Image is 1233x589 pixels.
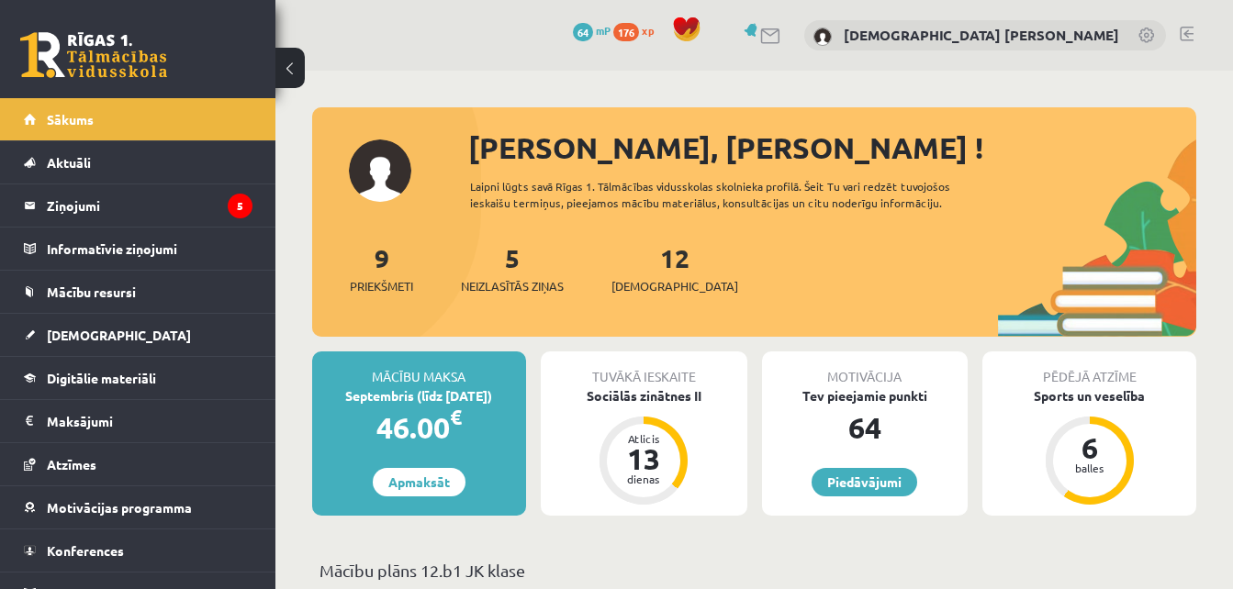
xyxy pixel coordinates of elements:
[573,23,611,38] a: 64 mP
[47,400,252,442] legend: Maksājumi
[24,400,252,442] a: Maksājumi
[47,456,96,472] span: Atzīmes
[312,351,526,386] div: Mācību maksa
[47,111,94,128] span: Sākums
[1062,462,1117,473] div: balles
[762,351,969,386] div: Motivācija
[982,386,1196,507] a: Sports un veselība 6 balles
[47,154,91,171] span: Aktuāli
[616,444,671,473] div: 13
[1062,433,1117,462] div: 6
[24,314,252,356] a: [DEMOGRAPHIC_DATA]
[470,178,1001,211] div: Laipni lūgts savā Rīgas 1. Tālmācības vidusskolas skolnieka profilā. Šeit Tu vari redzēt tuvojošo...
[24,486,252,528] a: Motivācijas programma
[596,23,611,38] span: mP
[47,542,124,559] span: Konferences
[373,468,465,496] a: Apmaksāt
[573,23,593,41] span: 64
[541,386,747,406] div: Sociālās zinātnes II
[24,271,252,313] a: Mācību resursi
[762,386,969,406] div: Tev pieejamie punkti
[47,184,252,227] legend: Ziņojumi
[312,386,526,406] div: Septembris (līdz [DATE])
[982,386,1196,406] div: Sports un veselība
[461,277,564,295] span: Neizlasītās ziņas
[24,184,252,227] a: Ziņojumi5
[350,277,413,295] span: Priekšmeti
[642,23,654,38] span: xp
[47,499,192,516] span: Motivācijas programma
[47,370,156,386] span: Digitālie materiāli
[613,23,663,38] a: 176 xp
[613,23,639,41] span: 176
[47,327,191,343] span: [DEMOGRAPHIC_DATA]
[24,141,252,183] a: Aktuāli
[47,283,136,300] span: Mācību resursi
[24,228,252,270] a: Informatīvie ziņojumi
[611,241,738,295] a: 12[DEMOGRAPHIC_DATA]
[24,529,252,572] a: Konferences
[541,351,747,386] div: Tuvākā ieskaite
[812,468,917,496] a: Piedāvājumi
[319,558,1189,583] p: Mācību plāns 12.b1 JK klase
[611,277,738,295] span: [DEMOGRAPHIC_DATA]
[47,228,252,270] legend: Informatīvie ziņojumi
[844,26,1119,44] a: [DEMOGRAPHIC_DATA] [PERSON_NAME]
[616,433,671,444] div: Atlicis
[616,473,671,484] div: dienas
[541,386,747,507] a: Sociālās zinātnes II Atlicis 13 dienas
[982,351,1196,386] div: Pēdējā atzīme
[24,98,252,140] a: Sākums
[24,357,252,399] a: Digitālie materiāli
[450,404,462,430] span: €
[20,32,167,78] a: Rīgas 1. Tālmācības vidusskola
[813,28,832,46] img: Kristiāna Daniela Freimane
[312,406,526,450] div: 46.00
[762,406,969,450] div: 64
[468,126,1196,170] div: [PERSON_NAME], [PERSON_NAME] !
[461,241,564,295] a: 5Neizlasītās ziņas
[228,194,252,218] i: 5
[350,241,413,295] a: 9Priekšmeti
[24,443,252,485] a: Atzīmes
